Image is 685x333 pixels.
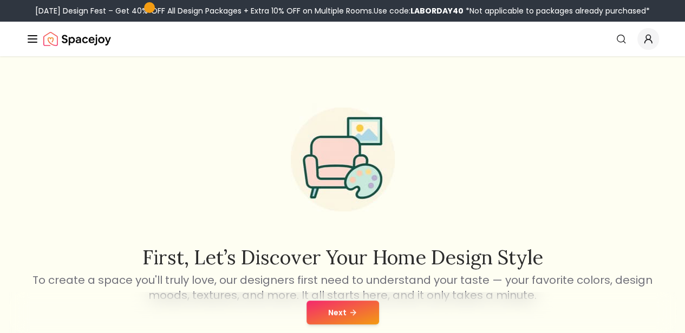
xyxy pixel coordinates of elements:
span: Use code: [374,5,464,16]
h2: First, let’s discover your home design style [31,247,655,268]
span: *Not applicable to packages already purchased* [464,5,650,16]
div: [DATE] Design Fest – Get 40% OFF All Design Packages + Extra 10% OFF on Multiple Rooms. [35,5,650,16]
b: LABORDAY40 [410,5,464,16]
img: Spacejoy Logo [43,28,111,50]
button: Next [306,301,379,324]
a: Spacejoy [43,28,111,50]
img: Start Style Quiz Illustration [273,90,412,229]
p: To create a space you'll truly love, our designers first need to understand your taste — your fav... [31,272,655,303]
nav: Global [26,22,659,56]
